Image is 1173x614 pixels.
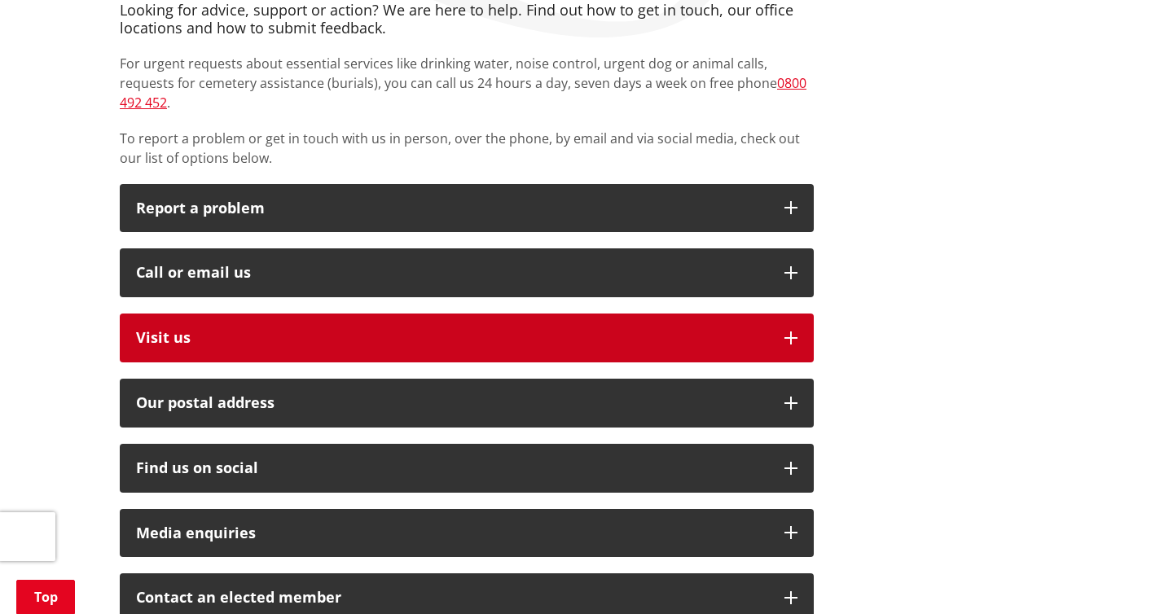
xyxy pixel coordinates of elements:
[120,184,814,233] button: Report a problem
[136,200,768,217] p: Report a problem
[136,395,768,411] h2: Our postal address
[120,379,814,428] button: Our postal address
[120,54,814,112] p: For urgent requests about essential services like drinking water, noise control, urgent dog or an...
[136,330,768,346] p: Visit us
[16,580,75,614] a: Top
[120,444,814,493] button: Find us on social
[120,2,814,37] h4: Looking for advice, support or action? We are here to help. Find out how to get in touch, our off...
[136,265,768,281] div: Call or email us
[1098,546,1157,604] iframe: Messenger Launcher
[136,525,768,542] div: Media enquiries
[120,314,814,362] button: Visit us
[136,590,768,606] p: Contact an elected member
[120,509,814,558] button: Media enquiries
[120,129,814,168] p: To report a problem or get in touch with us in person, over the phone, by email and via social me...
[136,460,768,476] div: Find us on social
[120,248,814,297] button: Call or email us
[120,74,806,112] a: 0800 492 452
